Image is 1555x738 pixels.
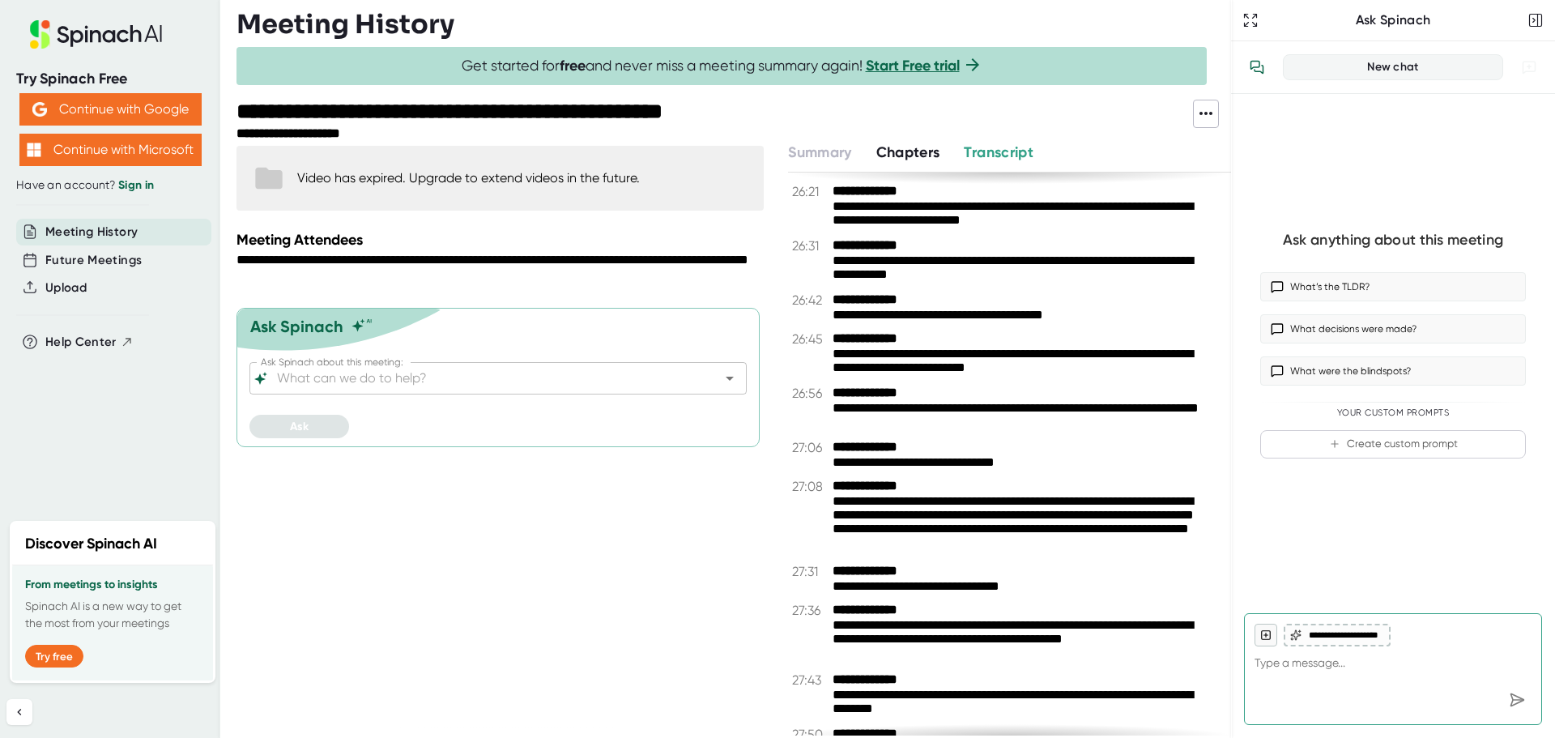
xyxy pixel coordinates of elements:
[1260,356,1526,386] button: What were the blindspots?
[290,420,309,433] span: Ask
[1283,231,1503,250] div: Ask anything about this meeting
[792,386,829,401] span: 26:56
[792,238,829,254] span: 26:31
[25,533,157,555] h2: Discover Spinach AI
[876,142,940,164] button: Chapters
[792,603,829,618] span: 27:36
[19,134,202,166] button: Continue with Microsoft
[45,223,138,241] button: Meeting History
[462,57,982,75] span: Get started for and never miss a meeting summary again!
[45,333,134,352] button: Help Center
[1502,685,1532,715] div: Send message
[45,251,142,270] button: Future Meetings
[964,142,1033,164] button: Transcript
[1260,314,1526,343] button: What decisions were made?
[236,231,768,249] div: Meeting Attendees
[1239,9,1262,32] button: Expand to Ask Spinach page
[25,578,200,591] h3: From meetings to insights
[560,57,586,75] b: free
[1524,9,1547,32] button: Close conversation sidebar
[45,333,117,352] span: Help Center
[866,57,960,75] a: Start Free trial
[1260,430,1526,459] button: Create custom prompt
[1260,272,1526,301] button: What’s the TLDR?
[792,479,829,494] span: 27:08
[45,279,87,297] button: Upload
[16,178,204,193] div: Have an account?
[236,9,454,40] h3: Meeting History
[718,367,741,390] button: Open
[19,93,202,126] button: Continue with Google
[792,184,829,199] span: 26:21
[964,143,1033,161] span: Transcript
[792,440,829,455] span: 27:06
[1260,407,1526,419] div: Your Custom Prompts
[792,672,829,688] span: 27:43
[792,564,829,579] span: 27:31
[1241,51,1273,83] button: View conversation history
[274,367,694,390] input: What can we do to help?
[25,598,200,632] p: Spinach AI is a new way to get the most from your meetings
[32,102,47,117] img: Aehbyd4JwY73AAAAAElFTkSuQmCC
[16,70,204,88] div: Try Spinach Free
[6,699,32,725] button: Collapse sidebar
[118,178,154,192] a: Sign in
[788,142,851,164] button: Summary
[1293,60,1493,75] div: New chat
[1262,12,1524,28] div: Ask Spinach
[792,292,829,308] span: 26:42
[297,170,640,186] div: Video has expired. Upgrade to extend videos in the future.
[876,143,940,161] span: Chapters
[25,645,83,668] button: Try free
[249,415,349,438] button: Ask
[250,317,343,336] div: Ask Spinach
[792,331,829,347] span: 26:45
[788,143,851,161] span: Summary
